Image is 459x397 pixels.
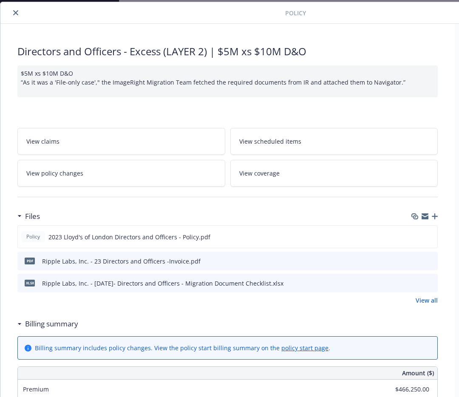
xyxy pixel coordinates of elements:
span: Amount ($) [402,369,434,377]
span: View policy changes [26,169,83,178]
div: Billing summary [17,318,78,329]
div: Billing summary includes policy changes. View the policy start billing summary on the . [35,343,330,352]
a: View scheduled items [230,128,438,155]
button: download file [413,233,419,241]
a: View coverage [230,160,438,187]
span: Policy [285,9,306,17]
div: Ripple Labs, Inc. - [DATE]- Directors and Officers - Migration Document Checklist.xlsx [42,279,283,288]
a: View claims [17,128,225,155]
div: Directors and Officers - Excess (LAYER 2) | $5M xs $10M D&O [17,44,438,59]
a: View all [416,296,438,305]
input: 0.00 [379,383,434,396]
span: Premium [23,385,49,393]
div: $5M xs $10M D&O “As it was a 'File-only case'," the ImageRight Migration Team fetched the require... [17,65,438,97]
span: View scheduled items [239,137,301,146]
a: policy start page [281,344,329,352]
button: preview file [427,257,434,266]
a: View policy changes [17,160,225,187]
span: pdf [25,258,35,264]
button: download file [413,279,420,288]
span: View coverage [239,169,280,178]
button: preview file [427,279,434,288]
h3: Files [25,211,40,222]
span: Policy [25,233,42,241]
span: 2023 Lloyd's of London Directors and Officers - Policy.pdf [48,233,210,241]
div: Ripple Labs, Inc. - 23 Directors and Officers -Invoice.pdf [42,257,201,266]
h3: Billing summary [25,318,78,329]
button: close [11,8,21,18]
button: download file [413,257,420,266]
span: xlsx [25,280,35,286]
span: View claims [26,137,59,146]
button: preview file [426,233,434,241]
div: Files [17,211,40,222]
